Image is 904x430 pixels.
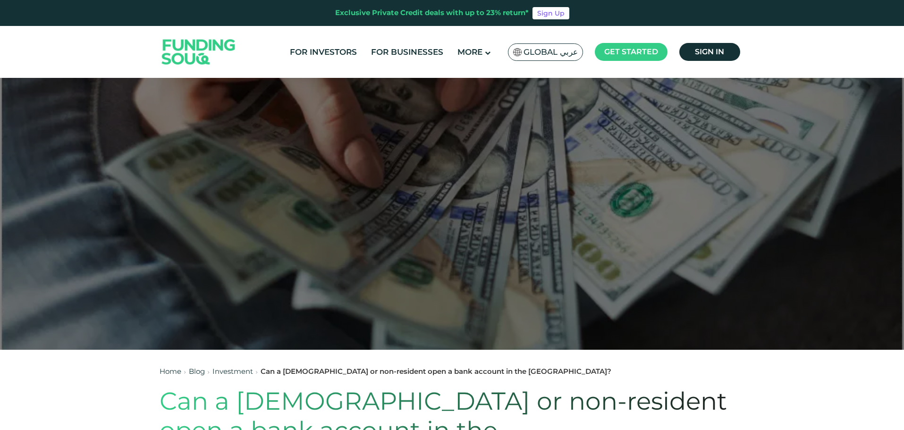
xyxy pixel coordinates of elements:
span: Global عربي [524,47,578,58]
span: Sign in [695,47,724,56]
div: Can a [DEMOGRAPHIC_DATA] or non-resident open a bank account in the [GEOGRAPHIC_DATA]? [261,366,611,377]
span: Get started [604,47,658,56]
a: Sign in [679,43,740,61]
a: Investment [212,367,253,376]
a: Sign Up [532,7,569,19]
a: For Investors [287,44,359,60]
span: More [457,47,482,57]
a: Blog [189,367,205,376]
img: SA Flag [513,48,522,56]
a: Home [160,367,181,376]
div: Exclusive Private Credit deals with up to 23% return* [335,8,529,18]
a: For Businesses [369,44,446,60]
img: Logo [152,28,245,76]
